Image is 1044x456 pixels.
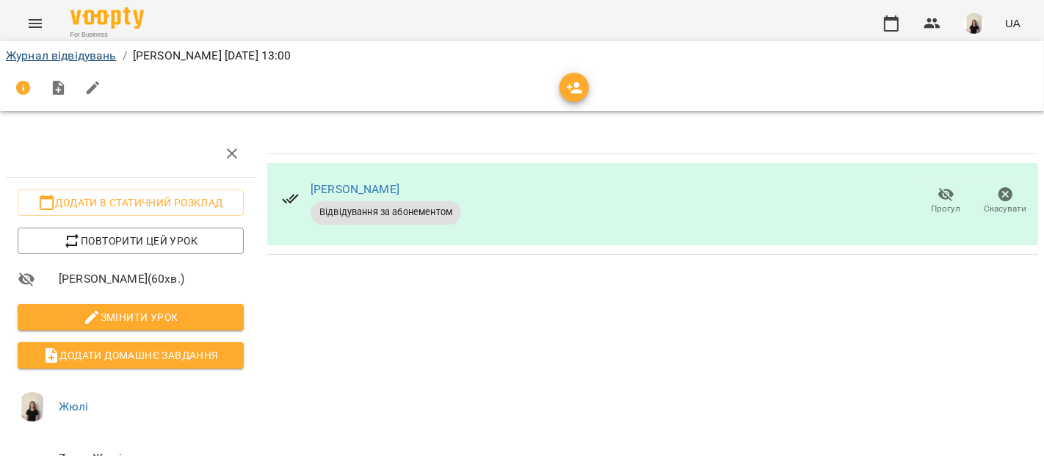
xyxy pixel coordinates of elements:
[18,342,244,369] button: Додати домашнє завдання
[1005,15,1021,31] span: UA
[70,30,144,40] span: For Business
[59,399,89,413] a: Жюлі
[59,270,244,288] span: [PERSON_NAME] ( 60 хв. )
[123,47,127,65] li: /
[29,194,232,211] span: Додати в статичний розклад
[976,181,1035,222] button: Скасувати
[18,228,244,254] button: Повторити цей урок
[999,10,1026,37] button: UA
[18,392,47,421] img: a3bfcddf6556b8c8331b99a2d66cc7fb.png
[985,203,1027,215] span: Скасувати
[29,347,232,364] span: Додати домашнє завдання
[311,206,461,219] span: Відвідування за абонементом
[916,181,976,222] button: Прогул
[6,48,117,62] a: Журнал відвідувань
[311,182,399,196] a: [PERSON_NAME]
[29,232,232,250] span: Повторити цей урок
[70,7,144,29] img: Voopty Logo
[932,203,961,215] span: Прогул
[18,6,53,41] button: Menu
[6,47,1038,65] nav: breadcrumb
[964,13,985,34] img: a3bfcddf6556b8c8331b99a2d66cc7fb.png
[18,304,244,330] button: Змінити урок
[29,308,232,326] span: Змінити урок
[133,47,291,65] p: [PERSON_NAME] [DATE] 13:00
[18,189,244,216] button: Додати в статичний розклад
